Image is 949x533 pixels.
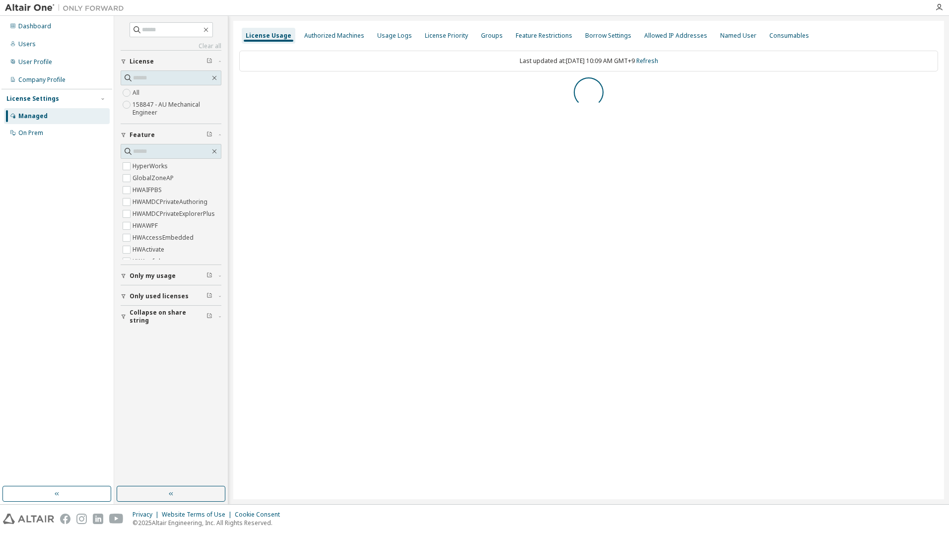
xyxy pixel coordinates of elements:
div: Company Profile [18,76,66,84]
div: Dashboard [18,22,51,30]
div: On Prem [18,129,43,137]
div: Named User [720,32,756,40]
div: Consumables [769,32,809,40]
span: License [130,58,154,66]
label: HyperWorks [133,160,170,172]
label: 158847 - AU Mechanical Engineer [133,99,221,119]
label: HWActivate [133,244,166,256]
div: License Usage [246,32,291,40]
button: Only my usage [121,265,221,287]
img: youtube.svg [109,514,124,524]
span: Only my usage [130,272,176,280]
span: Clear filter [206,131,212,139]
img: altair_logo.svg [3,514,54,524]
div: Borrow Settings [585,32,631,40]
span: Clear filter [206,272,212,280]
label: HWAMDCPrivateExplorerPlus [133,208,217,220]
img: instagram.svg [76,514,87,524]
div: Groups [481,32,503,40]
div: Website Terms of Use [162,511,235,519]
img: facebook.svg [60,514,70,524]
div: Privacy [133,511,162,519]
button: Collapse on share string [121,306,221,328]
label: HWAWPF [133,220,160,232]
label: HWAcufwh [133,256,164,267]
span: Collapse on share string [130,309,206,325]
label: All [133,87,141,99]
label: HWAIFPBS [133,184,164,196]
span: Only used licenses [130,292,189,300]
img: linkedin.svg [93,514,103,524]
button: License [121,51,221,72]
div: License Settings [6,95,59,103]
div: Authorized Machines [304,32,364,40]
a: Refresh [636,57,658,65]
div: Feature Restrictions [516,32,572,40]
div: Last updated at: [DATE] 10:09 AM GMT+9 [239,51,938,71]
label: HWAMDCPrivateAuthoring [133,196,209,208]
a: Clear all [121,42,221,50]
button: Feature [121,124,221,146]
div: Allowed IP Addresses [644,32,707,40]
div: Cookie Consent [235,511,286,519]
label: GlobalZoneAP [133,172,176,184]
button: Only used licenses [121,285,221,307]
img: Altair One [5,3,129,13]
div: License Priority [425,32,468,40]
span: Clear filter [206,58,212,66]
div: Users [18,40,36,48]
div: Managed [18,112,48,120]
span: Clear filter [206,313,212,321]
span: Clear filter [206,292,212,300]
span: Feature [130,131,155,139]
p: © 2025 Altair Engineering, Inc. All Rights Reserved. [133,519,286,527]
label: HWAccessEmbedded [133,232,196,244]
div: Usage Logs [377,32,412,40]
div: User Profile [18,58,52,66]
